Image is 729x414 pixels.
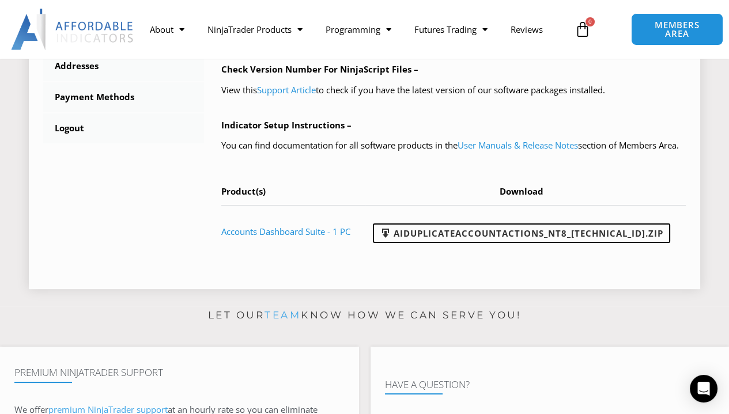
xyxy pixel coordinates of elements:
a: Futures Trading [403,16,499,43]
a: Programming [314,16,403,43]
a: team [265,309,301,321]
a: Accounts Dashboard Suite - 1 PC [221,226,350,237]
a: Support Article [257,84,316,96]
span: Product(s) [221,185,266,197]
a: Reviews [499,16,554,43]
a: NinjaTrader Products [196,16,314,43]
nav: Menu [138,16,568,43]
p: View this to check if you have the latest version of our software packages installed. [221,82,686,98]
a: AIDuplicateAccountActions_NT8_[TECHNICAL_ID].zip [373,223,670,243]
a: 0 [557,13,608,46]
b: Check Version Number For NinjaScript Files – [221,63,418,75]
b: Indicator Setup Instructions – [221,119,352,131]
span: Download [500,185,543,197]
img: LogoAI | Affordable Indicators – NinjaTrader [11,9,135,50]
div: Open Intercom Messenger [690,375,717,402]
h4: Premium NinjaTrader Support [14,367,345,378]
p: You can find documentation for all software products in the section of Members Area. [221,138,686,154]
h4: Have A Question? [385,379,715,390]
a: Logout [43,113,204,143]
span: 0 [586,17,595,26]
span: MEMBERS AREA [643,21,711,38]
a: User Manuals & Release Notes [458,139,578,151]
a: MEMBERS AREA [631,13,723,45]
a: About [138,16,196,43]
a: Addresses [43,51,204,81]
a: Payment Methods [43,82,204,112]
